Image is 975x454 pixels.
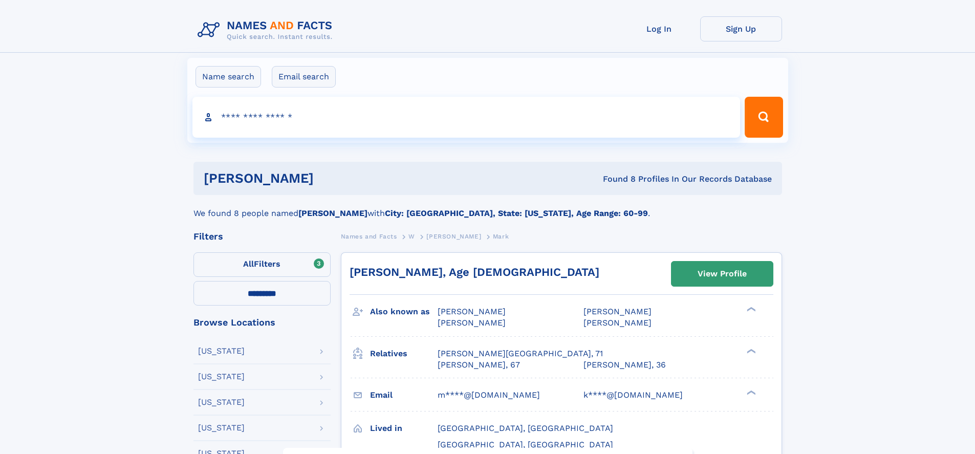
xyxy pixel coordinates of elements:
[198,398,245,406] div: [US_STATE]
[385,208,648,218] b: City: [GEOGRAPHIC_DATA], State: [US_STATE], Age Range: 60-99
[426,233,481,240] span: [PERSON_NAME]
[426,230,481,243] a: [PERSON_NAME]
[272,66,336,88] label: Email search
[196,66,261,88] label: Name search
[298,208,367,218] b: [PERSON_NAME]
[198,424,245,432] div: [US_STATE]
[438,318,506,328] span: [PERSON_NAME]
[370,303,438,320] h3: Also known as
[408,233,415,240] span: W
[583,318,652,328] span: [PERSON_NAME]
[671,262,773,286] a: View Profile
[698,262,747,286] div: View Profile
[744,389,756,396] div: ❯
[198,347,245,355] div: [US_STATE]
[438,423,613,433] span: [GEOGRAPHIC_DATA], [GEOGRAPHIC_DATA]
[700,16,782,41] a: Sign Up
[350,266,599,278] a: [PERSON_NAME], Age [DEMOGRAPHIC_DATA]
[408,230,415,243] a: W
[438,348,603,359] a: [PERSON_NAME][GEOGRAPHIC_DATA], 71
[193,232,331,241] div: Filters
[583,307,652,316] span: [PERSON_NAME]
[744,348,756,354] div: ❯
[192,97,741,138] input: search input
[204,172,459,185] h1: [PERSON_NAME]
[193,195,782,220] div: We found 8 people named with .
[493,233,509,240] span: Mark
[193,16,341,44] img: Logo Names and Facts
[438,307,506,316] span: [PERSON_NAME]
[198,373,245,381] div: [US_STATE]
[243,259,254,269] span: All
[438,359,520,371] a: [PERSON_NAME], 67
[583,359,666,371] a: [PERSON_NAME], 36
[438,440,613,449] span: [GEOGRAPHIC_DATA], [GEOGRAPHIC_DATA]
[745,97,783,138] button: Search Button
[193,252,331,277] label: Filters
[370,345,438,362] h3: Relatives
[744,306,756,313] div: ❯
[370,420,438,437] h3: Lived in
[618,16,700,41] a: Log In
[458,174,772,185] div: Found 8 Profiles In Our Records Database
[193,318,331,327] div: Browse Locations
[370,386,438,404] h3: Email
[341,230,397,243] a: Names and Facts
